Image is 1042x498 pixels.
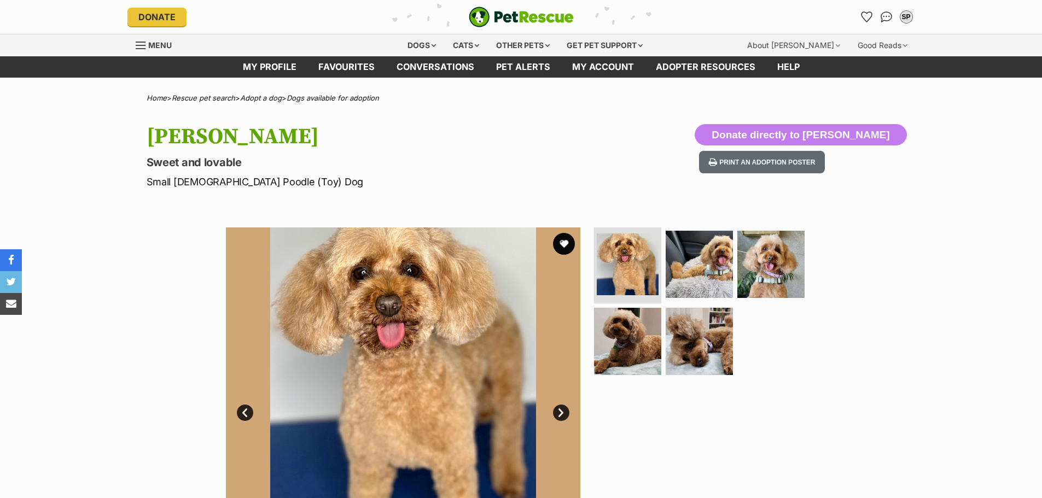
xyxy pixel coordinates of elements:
div: SP [901,11,912,22]
img: Photo of Mitzi [666,308,733,375]
div: Good Reads [850,34,915,56]
div: Dogs [400,34,444,56]
span: Menu [148,40,172,50]
img: Photo of Mitzi [737,231,805,298]
a: Conversations [878,8,895,26]
a: Next [553,405,569,421]
ul: Account quick links [858,8,915,26]
a: PetRescue [469,7,574,27]
a: My account [561,56,645,78]
img: Photo of Mitzi [594,308,661,375]
div: > > > [119,94,923,102]
a: Help [766,56,811,78]
a: Prev [237,405,253,421]
a: Dogs available for adoption [287,93,379,102]
img: Photo of Mitzi [597,233,659,295]
button: Donate directly to [PERSON_NAME] [695,124,906,146]
div: Cats [445,34,487,56]
a: Adopter resources [645,56,766,78]
img: logo-e224e6f780fb5917bec1dbf3a21bbac754714ae5b6737aabdf751b685950b380.svg [469,7,574,27]
div: Get pet support [559,34,650,56]
div: About [PERSON_NAME] [740,34,848,56]
img: Photo of Mitzi [666,231,733,298]
a: Favourites [307,56,386,78]
p: Sweet and lovable [147,155,609,170]
a: Adopt a dog [240,93,282,102]
button: My account [898,8,915,26]
a: My profile [232,56,307,78]
a: conversations [386,56,485,78]
a: Home [147,93,167,102]
a: Menu [136,34,179,54]
a: Donate [127,8,187,26]
h1: [PERSON_NAME] [147,124,609,149]
a: Favourites [858,8,876,26]
button: favourite [553,233,575,255]
img: chat-41dd97257d64d25036548639549fe6c8038ab92f7586957e7f3b1b290dea8141.svg [881,11,892,22]
a: Pet alerts [485,56,561,78]
div: Other pets [488,34,557,56]
p: Small [DEMOGRAPHIC_DATA] Poodle (Toy) Dog [147,174,609,189]
a: Rescue pet search [172,93,235,102]
button: Print an adoption poster [699,151,825,173]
